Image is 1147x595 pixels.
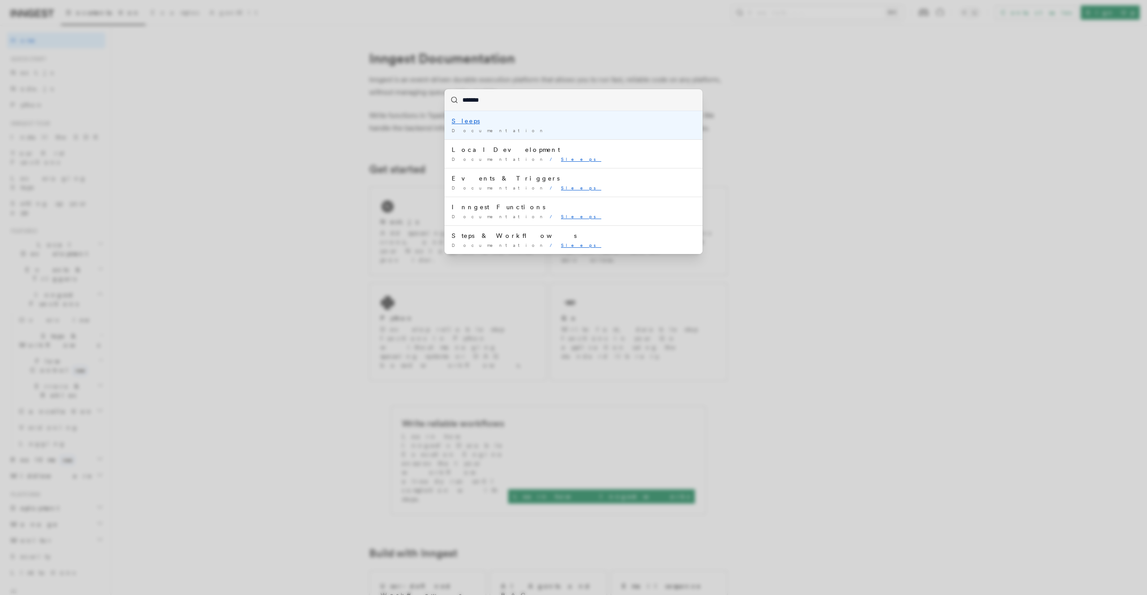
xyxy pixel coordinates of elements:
[561,156,601,162] mark: Sleeps
[452,185,546,190] span: Documentation
[452,156,546,162] span: Documentation
[452,117,480,125] mark: Sleeps
[452,242,546,248] span: Documentation
[561,214,601,219] mark: Sleeps
[452,128,546,133] span: Documentation
[550,156,557,162] span: /
[452,174,695,183] div: Events & Triggers
[452,203,695,211] div: Inngest Functions
[550,185,557,190] span: /
[561,185,601,190] mark: Sleeps
[452,231,695,240] div: Steps & Workflows
[550,242,557,248] span: /
[452,145,695,154] div: Local Development
[550,214,557,219] span: /
[561,242,601,248] mark: Sleeps
[452,214,546,219] span: Documentation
